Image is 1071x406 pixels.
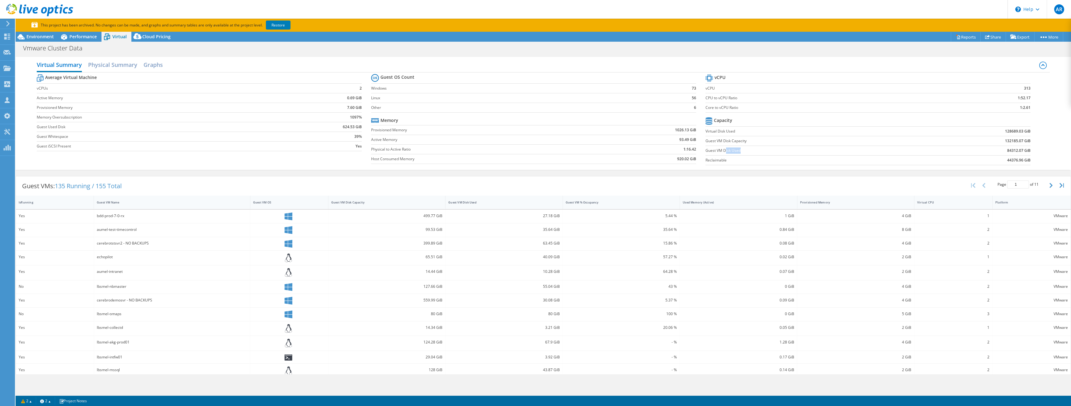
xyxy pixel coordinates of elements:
p: This project has been archived. No changes can be made, and graphs and summary tables are only av... [31,22,337,29]
div: 1 GiB [683,212,794,219]
label: Guest Whitespace [37,133,284,140]
div: 4 GiB [800,240,911,247]
svg: \n [1015,7,1021,12]
div: 27.18 GiB [448,212,559,219]
div: 2 GiB [800,366,911,373]
b: 7.60 GiB [347,105,362,111]
label: Guest VM Disk Capacity [705,138,912,144]
div: 30.08 GiB [448,297,559,304]
b: 44376.96 GiB [1007,157,1031,163]
b: 313 [1024,85,1031,91]
a: 2 [36,397,55,405]
div: 1 [917,324,989,331]
div: lbsmel-mssql [97,366,247,373]
div: 3.92 GiB [448,354,559,361]
div: Provisioned Memory [800,200,904,204]
div: 0 GiB [683,283,794,290]
div: VMware [995,240,1068,247]
label: Core to vCPU Ratio [705,105,945,111]
div: 2 [917,354,989,361]
label: CPU to vCPU Ratio [705,95,945,101]
label: Host Consumed Memory [371,156,594,162]
div: VMware [995,226,1068,233]
div: 5.37 % [566,297,677,304]
div: cerebrodemosvr - NO BACKUPS [97,297,247,304]
b: 132185.07 GiB [1005,138,1031,144]
div: Yes [19,297,91,304]
div: echopilot [97,254,247,260]
div: Guest VM OS [253,200,318,204]
div: 2 GiB [800,354,911,361]
a: Export [1006,32,1035,42]
div: 4 GiB [800,297,911,304]
div: 2 GiB [800,254,911,260]
div: 100 % [566,310,677,317]
div: VMware [995,283,1068,290]
div: Guest VM Disk Used [448,200,552,204]
b: Yes [356,143,362,149]
div: Virtual CPU [917,200,982,204]
b: 1026.13 GiB [675,127,696,133]
b: 56 [692,95,696,101]
span: Page of [998,180,1039,189]
div: 0 GiB [683,310,794,317]
b: 920.02 GiB [677,156,696,162]
label: Virtual Disk Used [705,128,912,134]
div: 3 [917,310,989,317]
div: 2 [917,366,989,373]
div: Platform [995,200,1060,204]
div: 63.45 GiB [448,240,559,247]
h2: Physical Summary [88,58,137,71]
b: 0.69 GiB [347,95,362,101]
div: Used Memory (Active) [683,200,786,204]
div: Yes [19,324,91,331]
div: 0.05 GiB [683,324,794,331]
div: 2 [917,240,989,247]
div: Yes [19,366,91,373]
b: 1:52.17 [1018,95,1031,101]
div: 80 GiB [448,310,559,317]
div: 15.86 % [566,240,677,247]
span: AR [1054,4,1064,14]
div: 5.44 % [566,212,677,219]
div: 124.28 GiB [331,339,442,346]
label: Provisioned Memory [37,105,284,111]
div: IsRunning [19,200,83,204]
span: Cloud Pricing [142,34,171,40]
div: lbsmel-akg-prod01 [97,339,247,346]
span: Virtual [112,34,127,40]
div: 0.84 GiB [683,226,794,233]
div: 0.14 GiB [683,366,794,373]
b: Guest OS Count [380,74,414,80]
span: 135 Running / 155 Total [55,182,122,190]
label: Guest VM Disk Used [705,147,912,154]
div: 57.27 % [566,254,677,260]
div: 29.04 GiB [331,354,442,361]
a: Restore [266,21,290,30]
div: Yes [19,212,91,219]
div: VMware [995,366,1068,373]
span: Performance [69,34,97,40]
div: 399.89 GiB [331,240,442,247]
div: VMware [995,268,1068,275]
div: 3.21 GiB [448,324,559,331]
div: 1 [917,254,989,260]
div: 0.02 GiB [683,254,794,260]
div: Yes [19,268,91,275]
a: 2 [17,397,36,405]
div: lbsmel-omaps [97,310,247,317]
div: - % [566,339,677,346]
b: 2 [360,85,362,91]
b: 39% [354,133,362,140]
label: Provisioned Memory [371,127,594,133]
b: Capacity [714,117,732,124]
div: 8 GiB [800,226,911,233]
label: Other [371,105,666,111]
div: 2 [917,297,989,304]
div: Yes [19,339,91,346]
label: Memory Oversubscription [37,114,284,120]
h1: Vmware Cluster Data [20,45,92,52]
b: 1:2.61 [1020,105,1031,111]
div: 14.44 GiB [331,268,442,275]
label: Linux [371,95,666,101]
